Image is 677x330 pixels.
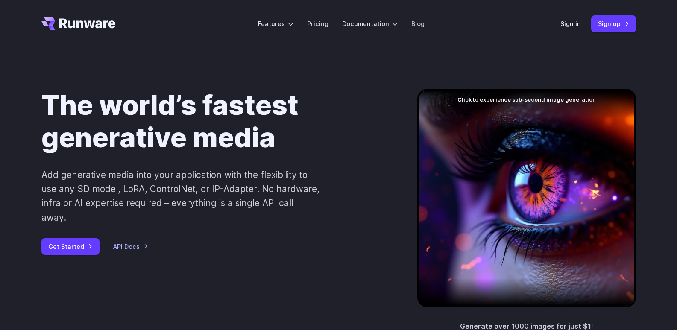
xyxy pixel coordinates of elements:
[591,15,636,32] a: Sign up
[113,242,148,251] a: API Docs
[41,168,320,225] p: Add generative media into your application with the flexibility to use any SD model, LoRA, Contro...
[258,19,293,29] label: Features
[560,19,581,29] a: Sign in
[411,19,425,29] a: Blog
[41,89,390,154] h1: The world’s fastest generative media
[307,19,328,29] a: Pricing
[41,17,116,30] a: Go to /
[41,238,100,255] a: Get Started
[342,19,398,29] label: Documentation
